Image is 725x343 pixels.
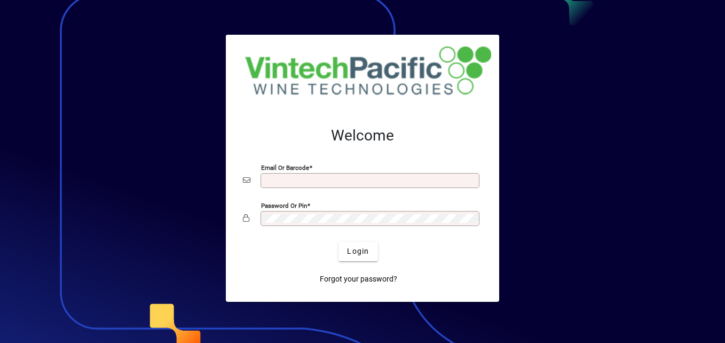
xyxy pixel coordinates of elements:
span: Login [347,246,369,257]
mat-label: Email or Barcode [261,163,309,171]
button: Login [338,242,377,261]
span: Forgot your password? [320,274,397,285]
a: Forgot your password? [316,270,401,289]
h2: Welcome [243,127,482,145]
mat-label: Password or Pin [261,201,307,209]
